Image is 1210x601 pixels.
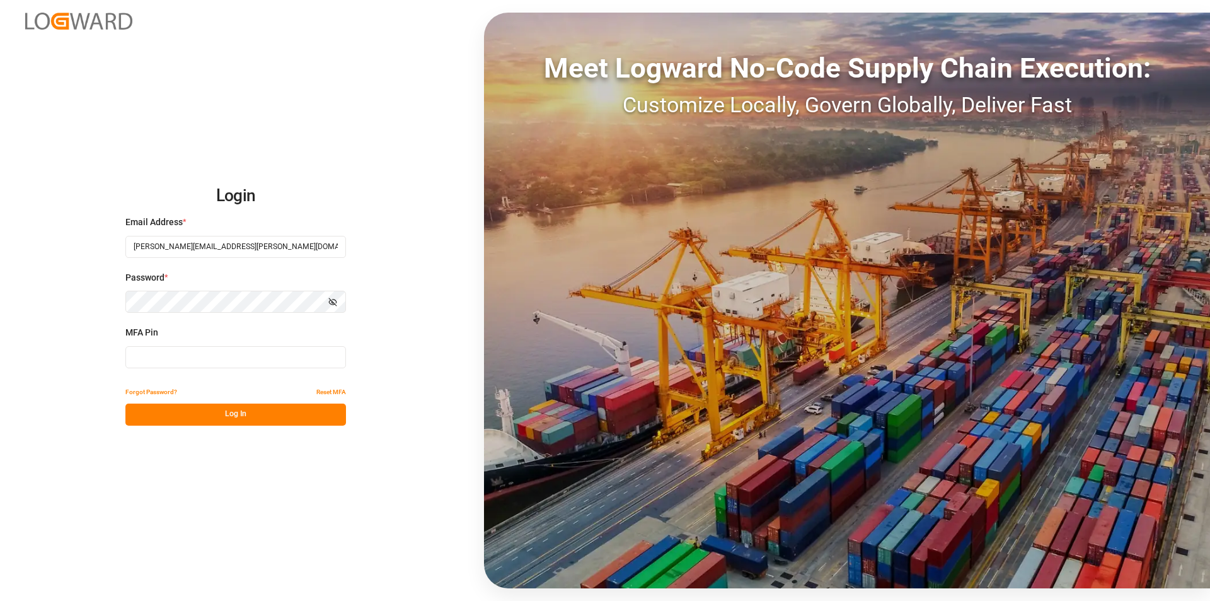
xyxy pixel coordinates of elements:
img: Logward_new_orange.png [25,13,132,30]
span: Password [125,271,164,284]
button: Forgot Password? [125,382,177,404]
div: Meet Logward No-Code Supply Chain Execution: [484,47,1210,89]
span: Email Address [125,216,183,229]
span: MFA Pin [125,326,158,339]
button: Reset MFA [316,382,346,404]
button: Log In [125,404,346,426]
input: Enter your email [125,236,346,258]
div: Customize Locally, Govern Globally, Deliver Fast [484,89,1210,121]
h2: Login [125,176,346,216]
